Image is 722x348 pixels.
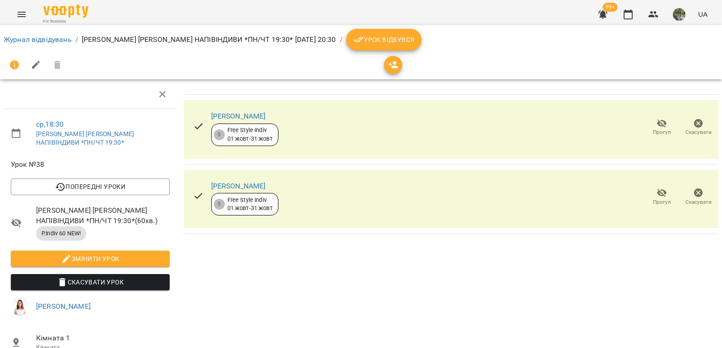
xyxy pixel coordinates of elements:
[11,298,29,316] img: 08a8fea649eb256ac8316bd63965d58e.jpg
[4,35,72,44] a: Журнал відвідувань
[227,196,273,213] div: Free Style Indiv 01 жовт - 31 жовт
[346,29,422,50] button: Урок відбувся
[603,3,618,12] span: 99+
[680,115,717,140] button: Скасувати
[11,179,170,195] button: Попередні уроки
[11,251,170,267] button: Змінити урок
[36,333,170,343] span: Кімната 1
[11,4,32,25] button: Menu
[36,229,86,238] span: P.Indiv 60 NEW!
[643,115,680,140] button: Прогул
[36,130,134,147] a: [PERSON_NAME] [PERSON_NAME] НАПІВІНДИВИ *ПН/ЧТ 19:30*
[43,18,88,24] span: For Business
[643,184,680,210] button: Прогул
[18,253,162,264] span: Змінити урок
[18,181,162,192] span: Попередні уроки
[214,129,225,140] div: 5
[353,34,415,45] span: Урок відбувся
[82,34,336,45] p: [PERSON_NAME] [PERSON_NAME] НАПІВІНДИВИ *ПН/ЧТ 19:30* [DATE] 20:30
[11,159,170,170] span: Урок №38
[11,274,170,290] button: Скасувати Урок
[653,198,671,206] span: Прогул
[18,277,162,288] span: Скасувати Урок
[694,6,711,23] button: UA
[36,302,91,311] a: [PERSON_NAME]
[4,29,718,50] nav: breadcrumb
[685,198,712,206] span: Скасувати
[43,5,88,18] img: Voopty Logo
[227,126,273,143] div: Free Style Indiv 01 жовт - 31 жовт
[211,112,266,120] a: [PERSON_NAME]
[36,120,64,128] a: ср , 18:30
[698,9,708,19] span: UA
[653,128,671,136] span: Прогул
[75,34,78,45] li: /
[680,184,717,210] button: Скасувати
[36,205,170,226] span: [PERSON_NAME] [PERSON_NAME] НАПІВІНДИВИ *ПН/ЧТ 19:30* ( 60 хв. )
[214,199,225,210] div: 5
[685,128,712,136] span: Скасувати
[340,34,342,45] li: /
[211,182,266,190] a: [PERSON_NAME]
[673,8,685,21] img: 82b6375e9aa1348183c3d715e536a179.jpg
